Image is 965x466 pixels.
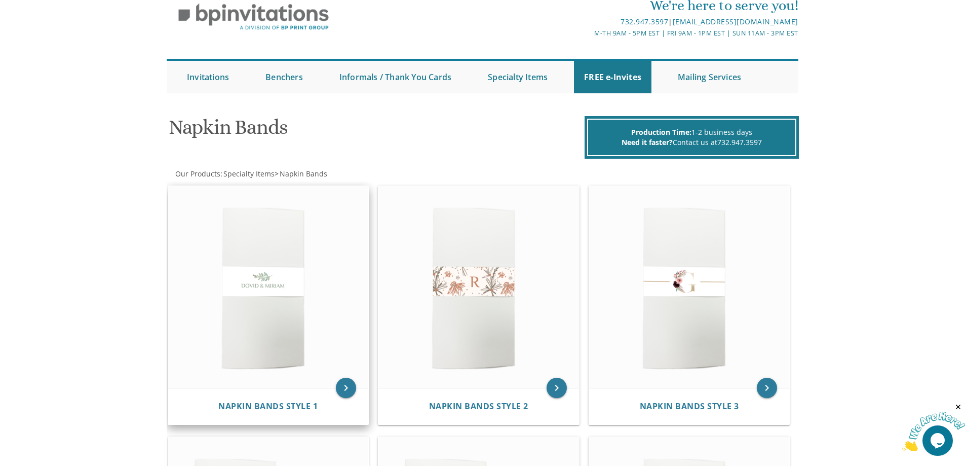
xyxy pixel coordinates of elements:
[622,137,673,147] span: Need it faster?
[279,169,327,178] a: Napkin Bands
[218,402,318,411] a: Napkin Bands Style 1
[378,16,798,28] div: |
[174,169,220,178] a: Our Products
[902,403,965,451] iframe: chat widget
[478,61,558,93] a: Specialty Items
[587,119,796,156] div: 1-2 business days Contact us at
[429,402,528,411] a: Napkin Bands Style 2
[429,401,528,412] span: Napkin Bands Style 2
[280,169,327,178] span: Napkin Bands
[336,378,356,398] a: keyboard_arrow_right
[168,186,369,388] img: Napkin Bands Style 1
[574,61,651,93] a: FREE e-Invites
[275,169,327,178] span: >
[169,116,582,146] h1: Napkin Bands
[218,401,318,412] span: Napkin Bands Style 1
[255,61,313,93] a: Benchers
[167,169,483,179] div: :
[757,378,777,398] a: keyboard_arrow_right
[547,378,567,398] a: keyboard_arrow_right
[621,17,668,26] a: 732.947.3597
[640,402,739,411] a: Napkin Bands Style 3
[673,17,798,26] a: [EMAIL_ADDRESS][DOMAIN_NAME]
[640,401,739,412] span: Napkin Bands Style 3
[631,127,691,137] span: Production Time:
[717,137,762,147] a: 732.947.3597
[177,61,239,93] a: Invitations
[222,169,275,178] a: Specialty Items
[378,28,798,39] div: M-Th 9am - 5pm EST | Fri 9am - 1pm EST | Sun 11am - 3pm EST
[223,169,275,178] span: Specialty Items
[329,61,461,93] a: Informals / Thank You Cards
[378,186,579,388] img: Napkin Bands Style 2
[589,186,790,388] img: Napkin Bands Style 3
[668,61,751,93] a: Mailing Services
